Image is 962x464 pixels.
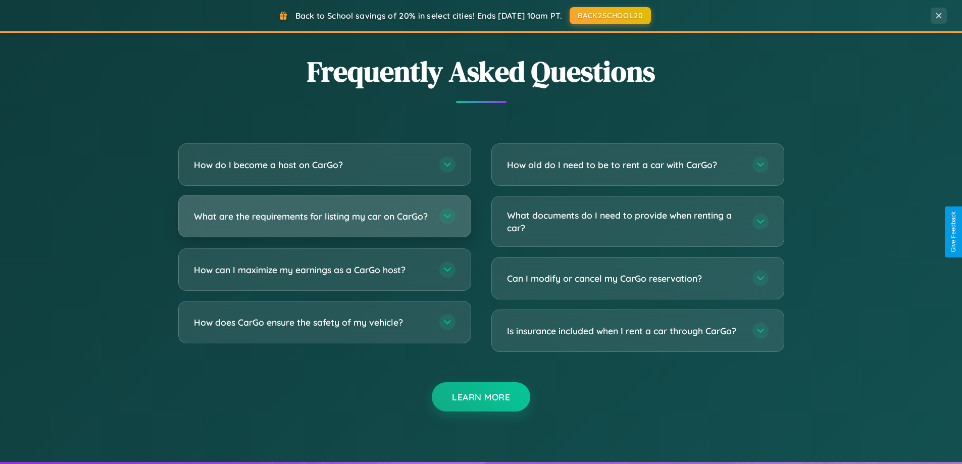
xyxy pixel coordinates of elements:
[950,212,957,252] div: Give Feedback
[194,210,429,223] h3: What are the requirements for listing my car on CarGo?
[507,159,742,171] h3: How old do I need to be to rent a car with CarGo?
[507,325,742,337] h3: Is insurance included when I rent a car through CarGo?
[432,382,530,411] button: Learn More
[178,52,784,91] h2: Frequently Asked Questions
[194,264,429,276] h3: How can I maximize my earnings as a CarGo host?
[194,316,429,329] h3: How does CarGo ensure the safety of my vehicle?
[507,272,742,285] h3: Can I modify or cancel my CarGo reservation?
[570,7,651,24] button: BACK2SCHOOL20
[507,209,742,234] h3: What documents do I need to provide when renting a car?
[194,159,429,171] h3: How do I become a host on CarGo?
[295,11,562,21] span: Back to School savings of 20% in select cities! Ends [DATE] 10am PT.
